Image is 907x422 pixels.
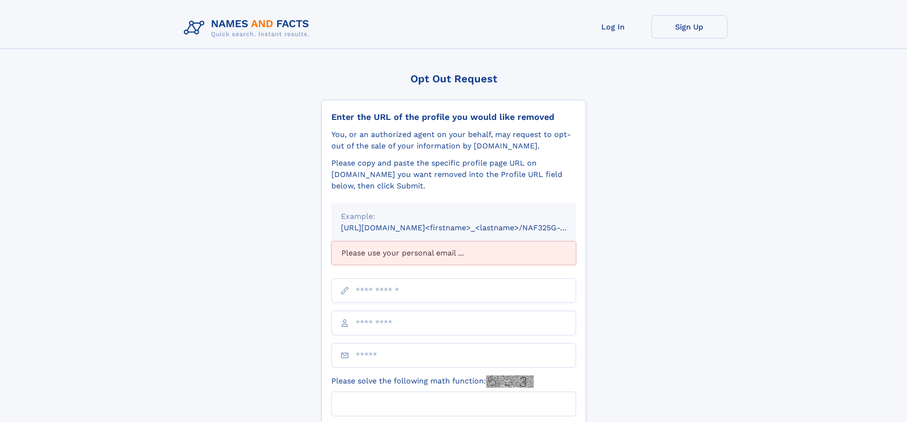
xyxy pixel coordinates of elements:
a: Log In [575,15,651,39]
div: Please use your personal email ... [331,241,576,265]
a: Sign Up [651,15,728,39]
img: Logo Names and Facts [180,15,317,41]
div: Opt Out Request [321,73,586,85]
div: Please copy and paste the specific profile page URL on [DOMAIN_NAME] you want removed into the Pr... [331,157,576,192]
div: Enter the URL of the profile you would like removed [331,112,576,122]
label: Please solve the following math function: [331,375,534,388]
div: Example: [341,211,567,222]
div: You, or an authorized agent on your behalf, may request to opt-out of the sale of your informatio... [331,129,576,152]
small: [URL][DOMAIN_NAME]<firstname>_<lastname>/NAF325G-xxxxxxxx [341,223,594,232]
